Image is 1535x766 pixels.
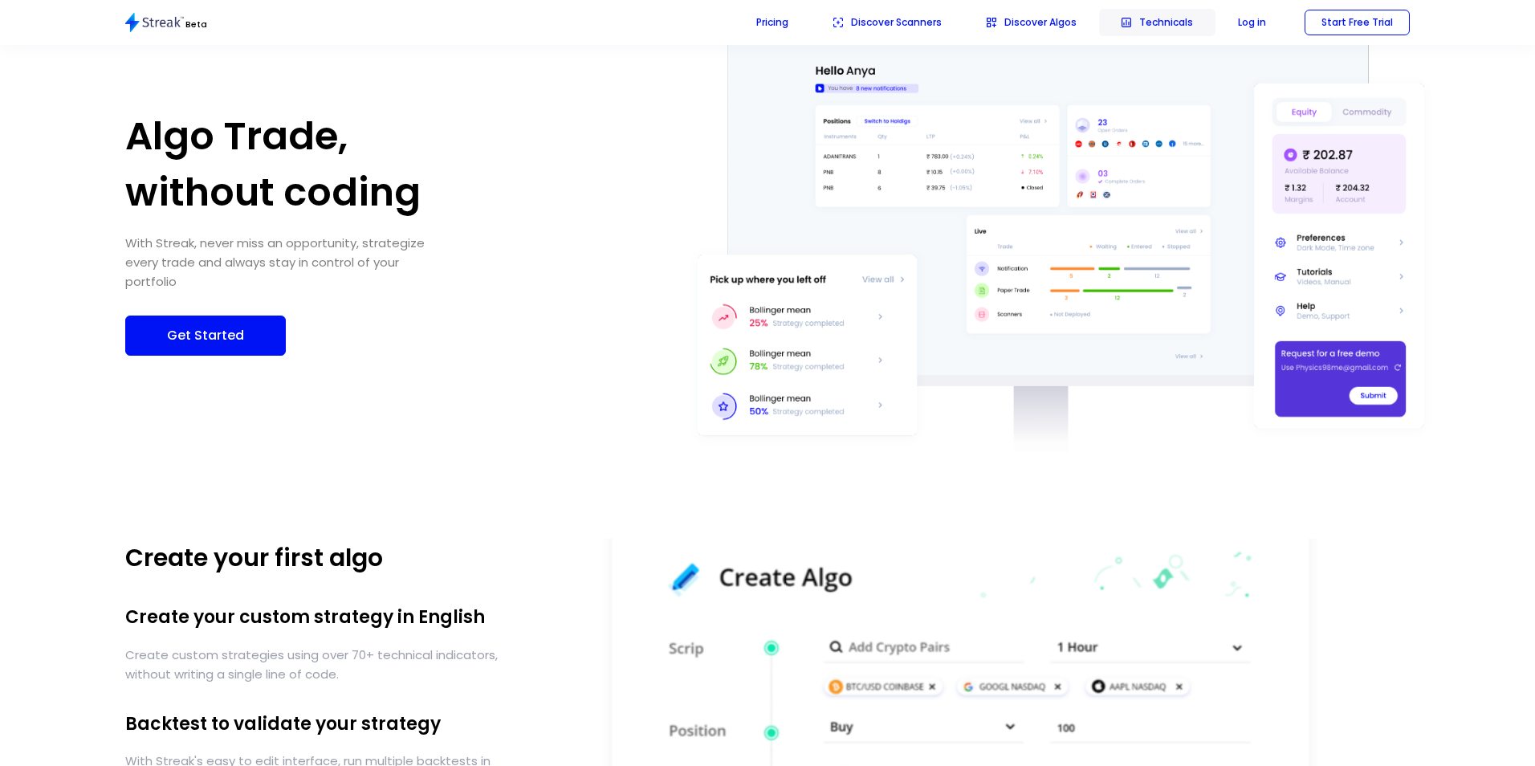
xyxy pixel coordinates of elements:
h5: With Streak, never miss an opportunity, strategize every trade and always stay in control of your... [125,234,446,291]
p: Technicals [1139,15,1193,30]
button: Discover Algos [964,9,1099,36]
h1: Create your custom strategy in English [125,601,511,634]
p: Discover Algos [1004,15,1077,30]
p: Start Free Trial [1321,15,1393,30]
h1: Backtest to validate your strategy [125,708,511,740]
h1: Algo Trade, without coding [125,108,454,221]
p: Create custom strategies using over 70+ technical indicators, without writing a single line of code. [125,646,511,684]
button: Pricing [734,9,811,36]
p: Log in [1238,15,1266,30]
button: Log in [1215,9,1289,36]
button: Get Started [125,316,286,356]
p: Beta [185,18,207,31]
button: Discover Scanners [811,9,964,36]
p: Get Started [142,325,269,346]
p: Pricing [756,15,788,30]
button: Start Free Trial [1305,10,1410,35]
p: Create your first algo [125,539,511,577]
button: Technicals [1099,9,1215,36]
p: Discover Scanners [851,15,942,30]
